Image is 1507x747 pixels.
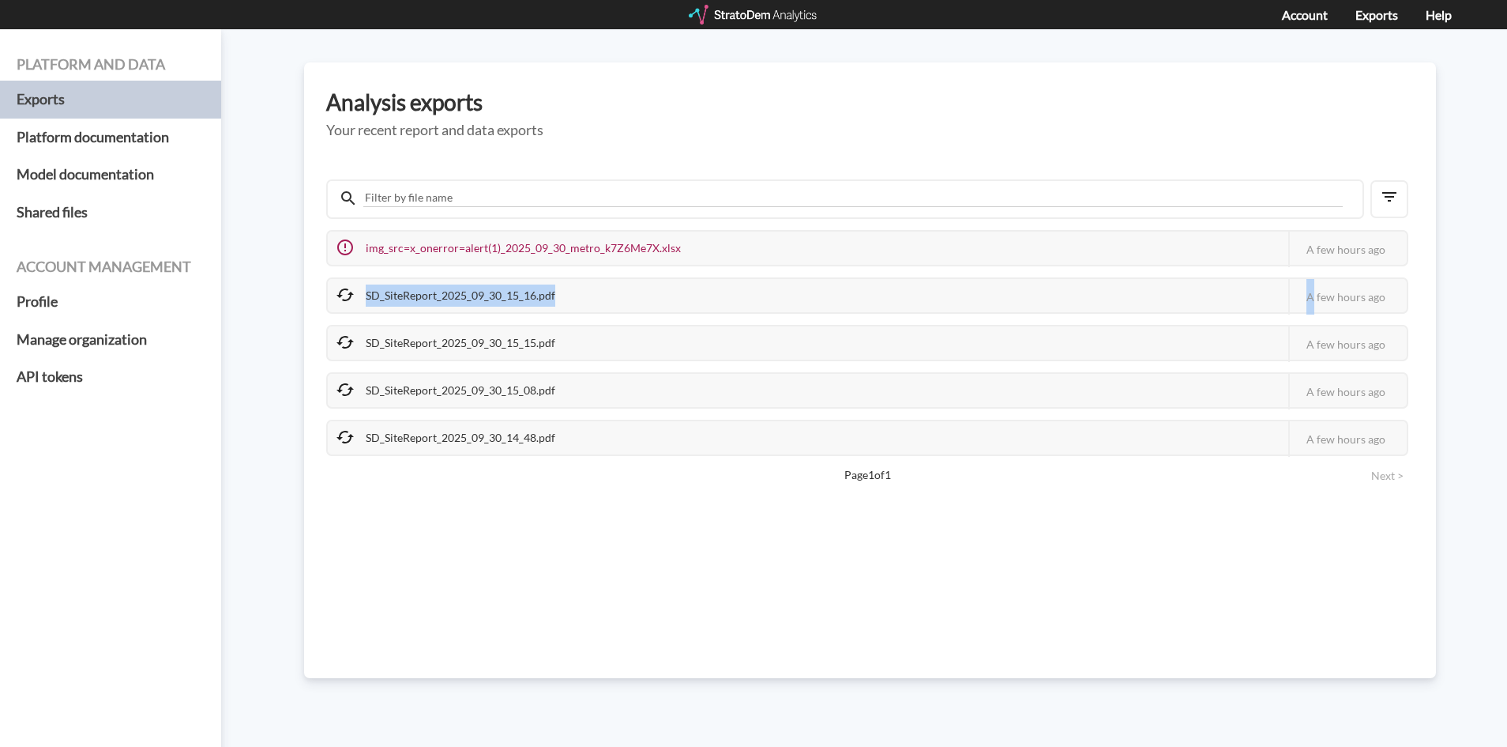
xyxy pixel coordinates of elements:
a: Model documentation [17,156,205,194]
a: API tokens [17,358,205,396]
a: Shared files [17,194,205,232]
div: A few hours ago [1288,374,1407,409]
a: Exports [17,81,205,119]
div: SD_SiteReport_2025_09_30_15_16.pdf [328,279,566,312]
a: Exports [1355,7,1398,22]
div: A few hours ago [1288,421,1407,457]
h4: Account management [17,259,205,275]
div: SD_SiteReport_2025_09_30_14_48.pdf [328,421,566,455]
button: Next > [1366,467,1408,485]
h5: Your recent report and data exports [326,123,1414,138]
div: A few hours ago [1288,326,1407,362]
div: SD_SiteReport_2025_09_30_15_08.pdf [328,374,566,407]
h3: Analysis exports [326,90,1414,115]
a: Account [1282,7,1328,22]
input: Filter by file name [363,189,1343,207]
div: SD_SiteReport_2025_09_30_15_15.pdf [328,326,566,360]
div: img_src=x_onerror=alert(1)_2025_09_30_metro_k7Z6Me7X.xlsx [328,232,692,265]
span: Page 1 of 1 [381,467,1353,483]
h4: Platform and data [17,57,205,73]
a: Platform documentation [17,119,205,157]
div: A few hours ago [1288,232,1407,267]
a: Manage organization [17,321,205,359]
div: A few hours ago [1288,279,1407,315]
a: Profile [17,283,205,321]
a: Help [1426,7,1452,22]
